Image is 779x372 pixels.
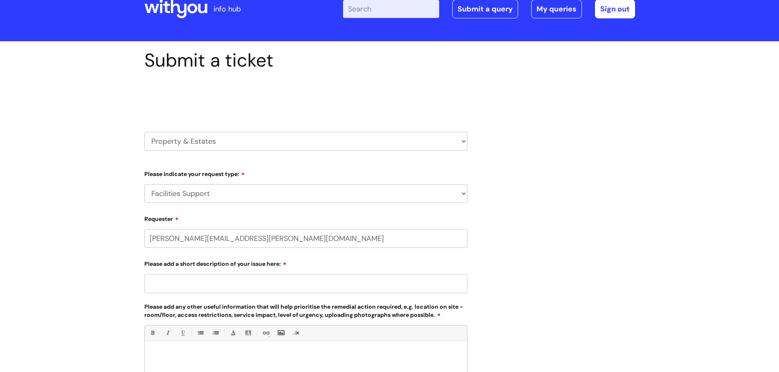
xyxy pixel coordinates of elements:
[144,302,467,319] label: Please add any other useful information that will help prioritise the remedial action required, e...
[144,258,467,267] label: Please add a short description of your issue here:
[195,328,205,338] a: • Unordered List (Ctrl-Shift-7)
[177,328,188,338] a: Underline(Ctrl-U)
[210,328,220,338] a: 1. Ordered List (Ctrl-Shift-8)
[144,229,467,248] input: Email
[144,49,467,71] h1: Submit a ticket
[147,328,157,338] a: Bold (Ctrl-B)
[144,213,467,223] label: Requester
[162,328,173,338] a: Italic (Ctrl-I)
[291,328,301,338] a: Remove formatting (Ctrl-\)
[243,328,253,338] a: Back Color
[144,168,467,178] label: Please indicate your request type:
[276,328,286,338] a: Insert Image...
[228,328,238,338] a: Font Color
[260,328,271,338] a: Link
[213,2,241,16] p: info hub
[144,90,467,105] h2: Select issue type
